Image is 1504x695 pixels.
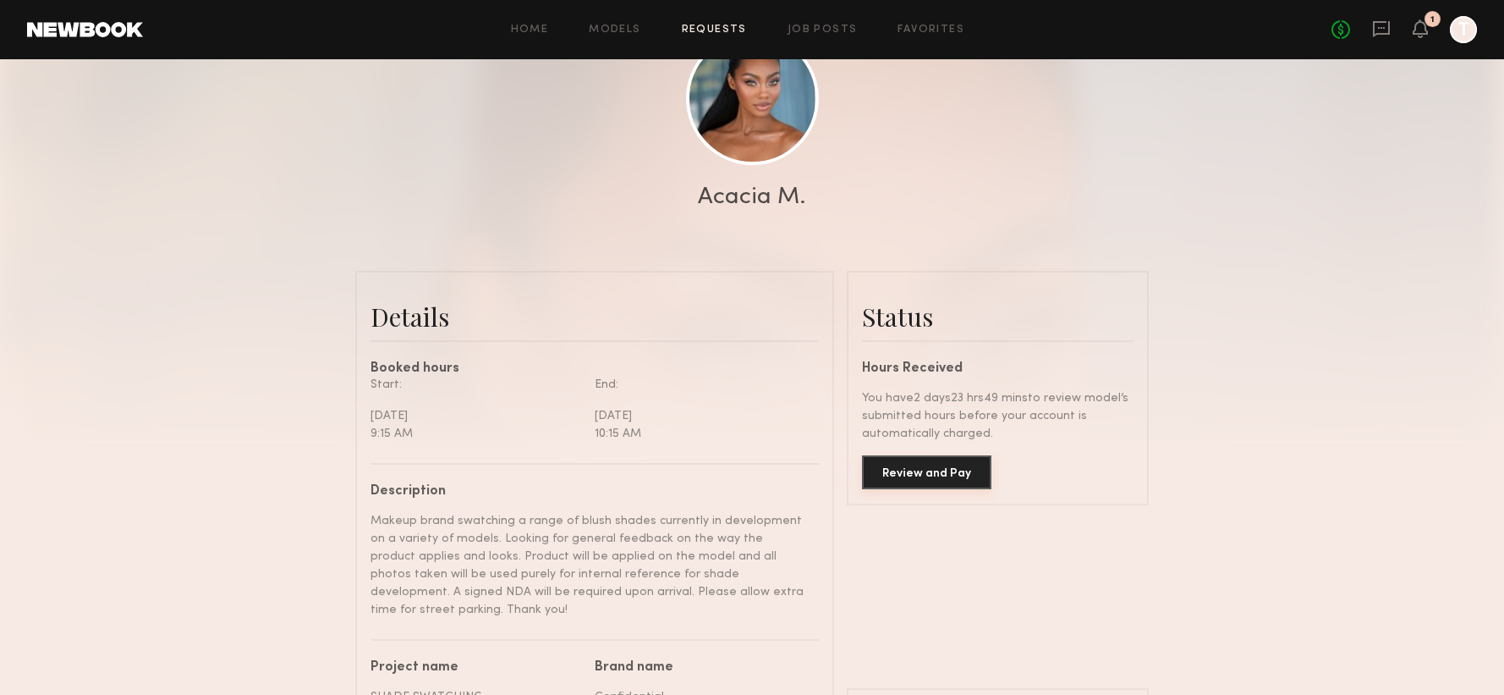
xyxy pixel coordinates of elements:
a: Favorites [897,25,964,36]
div: Start: [371,376,582,394]
div: Hours Received [862,362,1133,376]
button: Review and Pay [862,455,991,489]
a: T [1450,16,1477,43]
div: Project name [371,661,582,675]
div: 10:15 AM [595,425,806,443]
div: 9:15 AM [371,425,582,443]
a: Requests [682,25,747,36]
a: Models [589,25,640,36]
div: 1 [1430,15,1435,25]
div: Description [371,485,806,499]
div: [DATE] [595,407,806,425]
div: Makeup brand swatching a range of blush shades currently in development on a variety of models. L... [371,512,806,619]
div: Booked hours [371,362,819,376]
a: Home [511,25,549,36]
div: Acacia M. [698,185,806,209]
div: Details [371,300,819,334]
div: Status [862,300,1133,334]
div: [DATE] [371,407,582,425]
div: Brand name [595,661,806,675]
div: You have 2 days 23 hrs 49 mins to review model’s submitted hours before your account is automatic... [862,389,1133,443]
a: Job Posts [788,25,858,36]
div: End: [595,376,806,394]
